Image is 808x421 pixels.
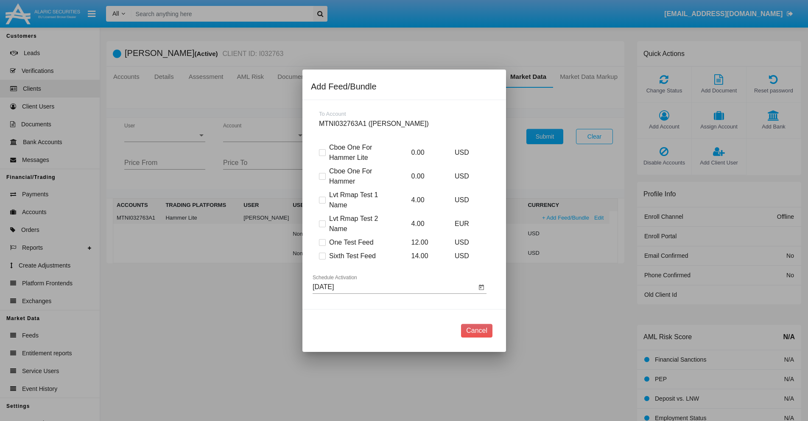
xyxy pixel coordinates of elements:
div: Add Feed/Bundle [311,80,498,93]
span: Lvt Rmap Test 1 Name [329,190,393,210]
button: Cancel [461,324,492,337]
span: One Test Feed [329,237,374,248]
p: USD [448,237,486,248]
p: EUR [448,219,486,229]
span: To Account [319,111,346,117]
p: USD [448,251,486,261]
span: MTNI032763A1 ([PERSON_NAME]) [319,120,429,127]
p: 14.00 [405,251,443,261]
p: 0.00 [405,148,443,158]
span: Lvt Rmap Test 2 Name [329,214,393,234]
button: Open calendar [476,282,486,292]
p: USD [448,148,486,158]
p: 4.00 [405,195,443,205]
p: 4.00 [405,219,443,229]
span: Sixth Test Feed [329,251,376,261]
p: 12.00 [405,237,443,248]
p: USD [448,171,486,181]
p: USD [448,195,486,205]
p: 0.00 [405,171,443,181]
span: Cboe One For Hammer Lite [329,142,393,163]
span: Cboe One For Hammer [329,166,393,187]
